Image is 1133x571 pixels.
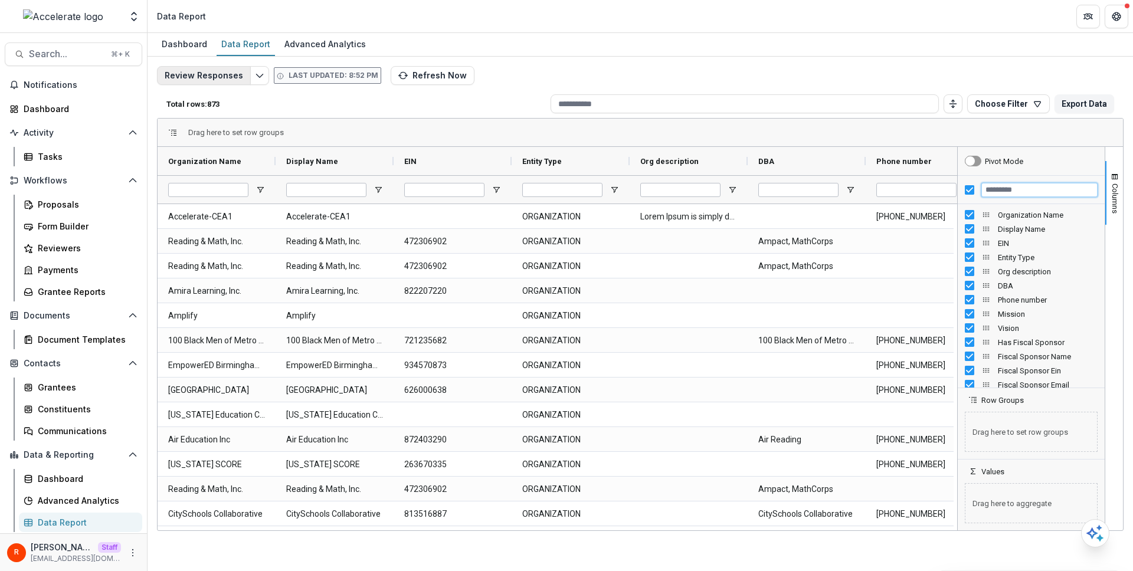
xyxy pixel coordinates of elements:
[280,35,371,52] div: Advanced Analytics
[876,205,973,229] span: [PHONE_NUMBER]
[19,399,142,419] a: Constituents
[958,307,1105,321] div: Mission Column
[404,329,501,353] span: 721235682
[404,254,501,278] span: 472306902
[404,157,417,166] span: EIN
[19,330,142,349] a: Document Templates
[1076,5,1100,28] button: Partners
[522,229,619,254] span: ORGANIZATION
[157,35,212,52] div: Dashboard
[876,502,973,526] span: [PHONE_NUMBER]
[404,279,501,303] span: 822207220
[1105,5,1128,28] button: Get Help
[5,354,142,373] button: Open Contacts
[758,183,839,197] input: DBA Filter Input
[758,229,855,254] span: Ampact, MathCorps
[998,338,1098,347] span: Has Fiscal Sponsor
[157,10,206,22] div: Data Report
[19,238,142,258] a: Reviewers
[610,185,619,195] button: Open Filter Menu
[24,128,123,138] span: Activity
[14,549,19,556] div: Raj
[522,183,602,197] input: Entity Type Filter Input
[5,42,142,66] button: Search...
[168,428,265,452] span: Air Education Inc
[38,333,133,346] div: Document Templates
[19,491,142,510] a: Advanced Analytics
[1081,519,1109,547] button: Open AI Assistant
[168,205,265,229] span: Accelerate-CEA1
[31,541,93,553] p: [PERSON_NAME]
[758,157,774,166] span: DBA
[522,428,619,452] span: ORGANIZATION
[1055,94,1114,113] button: Export Data
[19,195,142,214] a: Proposals
[5,445,142,464] button: Open Data & Reporting
[958,363,1105,378] div: Fiscal Sponsor Ein Column
[19,513,142,532] a: Data Report
[391,66,474,85] button: Refresh Now
[19,378,142,397] a: Grantees
[522,205,619,229] span: ORGANIZATION
[168,157,241,166] span: Organization Name
[985,157,1023,166] div: Pivot Mode
[758,477,855,501] span: Ampact, MathCorps
[152,8,211,25] nav: breadcrumb
[168,279,265,303] span: Amira Learning, Inc.
[998,296,1098,304] span: Phone number
[217,35,275,52] div: Data Report
[998,352,1098,361] span: Fiscal Sponsor Name
[958,222,1105,236] div: Display Name Column
[38,198,133,211] div: Proposals
[286,502,383,526] span: CitySchools Collaborative
[876,452,973,477] span: [PHONE_NUMBER]
[758,502,855,526] span: CitySchools Collaborative
[846,185,855,195] button: Open Filter Menu
[522,279,619,303] span: ORGANIZATION
[998,253,1098,262] span: Entity Type
[19,260,142,280] a: Payments
[38,242,133,254] div: Reviewers
[522,502,619,526] span: ORGANIZATION
[374,185,383,195] button: Open Filter Menu
[31,553,121,564] p: [EMAIL_ADDRESS][DOMAIN_NAME]
[188,128,284,137] div: Row Groups
[109,48,132,61] div: ⌘ + K
[404,502,501,526] span: 813516887
[404,229,501,254] span: 472306902
[168,378,265,402] span: [GEOGRAPHIC_DATA]
[522,157,562,166] span: Entity Type
[250,66,269,85] button: Edit selected report
[286,378,383,402] span: [GEOGRAPHIC_DATA]
[758,254,855,278] span: Ampact, MathCorps
[157,33,212,56] a: Dashboard
[166,100,546,109] p: Total rows: 873
[876,378,973,402] span: [PHONE_NUMBER]
[958,476,1105,530] div: Values
[958,378,1105,392] div: Fiscal Sponsor Email Column
[640,205,737,229] span: Lorem Ipsum is simply dummy text of the printing and typesetting industry. Lorem Ipsum has been t...
[522,452,619,477] span: ORGANIZATION
[998,366,1098,375] span: Fiscal Sponsor Ein
[965,483,1098,523] span: Drag here to aggregate
[958,208,1105,222] div: Organization Name Column
[126,546,140,560] button: More
[280,33,371,56] a: Advanced Analytics
[958,278,1105,293] div: DBA Column
[876,428,973,452] span: [PHONE_NUMBER]
[168,183,248,197] input: Organization Name Filter Input
[876,353,973,378] span: [PHONE_NUMBER]
[758,329,855,353] span: 100 Black Men of Metro Baton Rouge
[286,254,383,278] span: Reading & Math, Inc.
[98,542,121,553] p: Staff
[404,477,501,501] span: 472306902
[168,304,265,328] span: Amplify
[24,103,133,115] div: Dashboard
[168,452,265,477] span: [US_STATE] SCORE
[5,171,142,190] button: Open Workflows
[168,502,265,526] span: CitySchools Collaborative
[24,311,123,321] span: Documents
[286,279,383,303] span: Amira Learning, Inc.
[522,403,619,427] span: ORGANIZATION
[168,254,265,278] span: Reading & Math, Inc.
